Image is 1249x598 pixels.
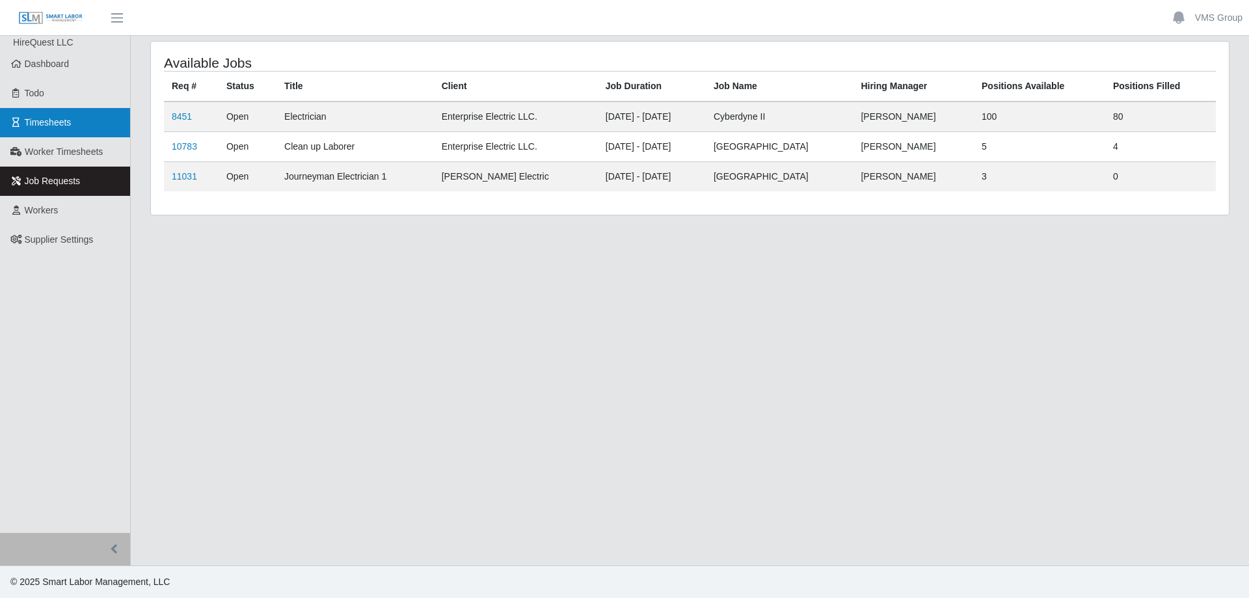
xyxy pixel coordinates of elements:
td: 100 [974,102,1105,132]
td: [GEOGRAPHIC_DATA] [706,162,853,192]
td: [PERSON_NAME] [853,132,974,162]
td: [DATE] - [DATE] [598,102,706,132]
th: Client [434,72,598,102]
td: Enterprise Electric LLC. [434,102,598,132]
span: Timesheets [25,117,72,128]
td: Open [219,102,276,132]
span: Job Requests [25,176,81,186]
th: Job Name [706,72,853,102]
span: Dashboard [25,59,70,69]
td: 4 [1105,132,1216,162]
td: [DATE] - [DATE] [598,132,706,162]
h4: Available Jobs [164,55,591,71]
a: 11031 [172,171,197,182]
td: Enterprise Electric LLC. [434,132,598,162]
td: Electrician [276,102,434,132]
th: Job Duration [598,72,706,102]
td: 0 [1105,162,1216,192]
td: [PERSON_NAME] Electric [434,162,598,192]
a: 10783 [172,141,197,152]
a: VMS Group [1195,11,1242,25]
span: Worker Timesheets [25,146,103,157]
span: © 2025 Smart Labor Management, LLC [10,577,170,587]
td: Cyberdyne II [706,102,853,132]
td: Open [219,162,276,192]
td: Journeyman Electrician 1 [276,162,434,192]
th: Status [219,72,276,102]
td: 5 [974,132,1105,162]
td: [GEOGRAPHIC_DATA] [706,132,853,162]
span: Workers [25,205,59,215]
th: Hiring Manager [853,72,974,102]
td: [DATE] - [DATE] [598,162,706,192]
td: Open [219,132,276,162]
td: 80 [1105,102,1216,132]
img: SLM Logo [18,11,83,25]
span: Todo [25,88,44,98]
span: Supplier Settings [25,234,94,245]
th: Positions Available [974,72,1105,102]
th: Positions Filled [1105,72,1216,102]
td: 3 [974,162,1105,192]
td: [PERSON_NAME] [853,102,974,132]
a: 8451 [172,111,192,122]
th: Req # [164,72,219,102]
span: HireQuest LLC [13,37,74,48]
td: [PERSON_NAME] [853,162,974,192]
th: Title [276,72,434,102]
td: Clean up Laborer [276,132,434,162]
